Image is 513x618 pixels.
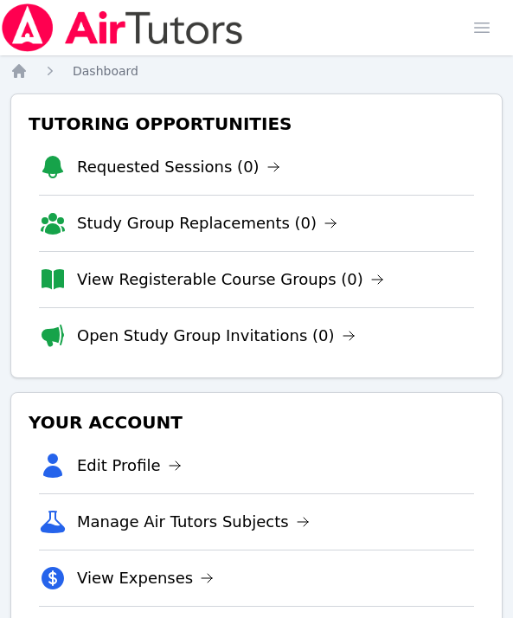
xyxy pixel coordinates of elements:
nav: Breadcrumb [10,62,503,80]
a: Dashboard [73,62,138,80]
h3: Tutoring Opportunities [25,108,488,139]
a: Manage Air Tutors Subjects [77,510,310,534]
span: Dashboard [73,64,138,78]
a: View Expenses [77,566,214,590]
a: Open Study Group Invitations (0) [77,324,356,348]
a: Edit Profile [77,454,182,478]
a: View Registerable Course Groups (0) [77,267,384,292]
h3: Your Account [25,407,488,438]
a: Study Group Replacements (0) [77,211,337,235]
a: Requested Sessions (0) [77,155,280,179]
